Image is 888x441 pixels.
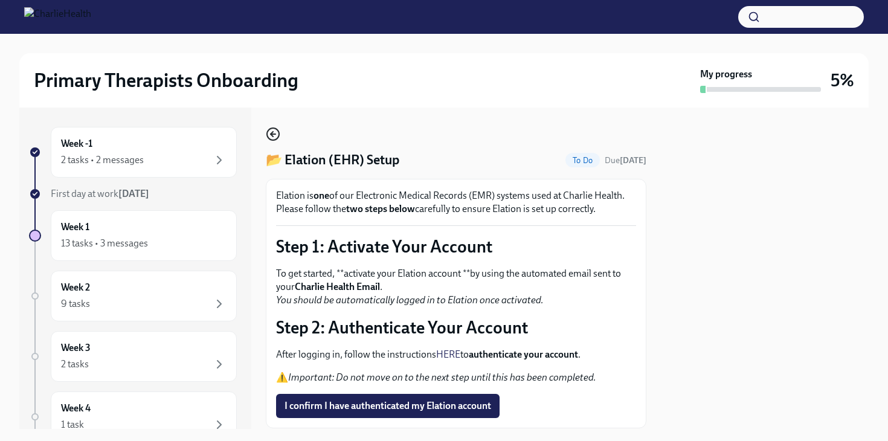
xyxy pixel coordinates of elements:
[620,155,646,166] strong: [DATE]
[276,236,636,257] p: Step 1: Activate Your Account
[276,317,636,338] p: Step 2: Authenticate Your Account
[61,153,144,167] div: 2 tasks • 2 messages
[29,127,237,178] a: Week -12 tasks • 2 messages
[831,69,854,91] h3: 5%
[61,237,148,250] div: 13 tasks • 3 messages
[276,394,500,418] button: I confirm I have authenticated my Elation account
[436,349,460,360] a: HERE
[61,220,89,234] h6: Week 1
[314,190,329,201] strong: one
[61,281,90,294] h6: Week 2
[276,189,636,216] p: Elation is of our Electronic Medical Records (EMR) systems used at Charlie Health. Please follow ...
[565,156,600,165] span: To Do
[118,188,149,199] strong: [DATE]
[276,267,636,307] p: To get started, **activate your Elation account **by using the automated email sent to your .
[61,297,90,311] div: 9 tasks
[24,7,91,27] img: CharlieHealth
[29,187,237,201] a: First day at work[DATE]
[276,371,636,384] p: ⚠️
[266,151,399,169] h4: 📂 Elation (EHR) Setup
[700,68,752,81] strong: My progress
[29,210,237,261] a: Week 113 tasks • 3 messages
[276,348,636,361] p: After logging in, follow the instructions to .
[276,294,544,306] em: You should be automatically logged in to Elation once activated.
[61,137,92,150] h6: Week -1
[295,281,380,292] strong: Charlie Health Email
[346,203,415,214] strong: two steps below
[61,418,84,431] div: 1 task
[29,331,237,382] a: Week 32 tasks
[61,341,91,355] h6: Week 3
[51,188,149,199] span: First day at work
[469,349,578,360] strong: authenticate your account
[288,372,596,383] em: Important: Do not move on to the next step until this has been completed.
[34,68,298,92] h2: Primary Therapists Onboarding
[61,402,91,415] h6: Week 4
[285,400,491,412] span: I confirm I have authenticated my Elation account
[605,155,646,166] span: August 15th, 2025 09:00
[29,271,237,321] a: Week 29 tasks
[61,358,89,371] div: 2 tasks
[605,155,646,166] span: Due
